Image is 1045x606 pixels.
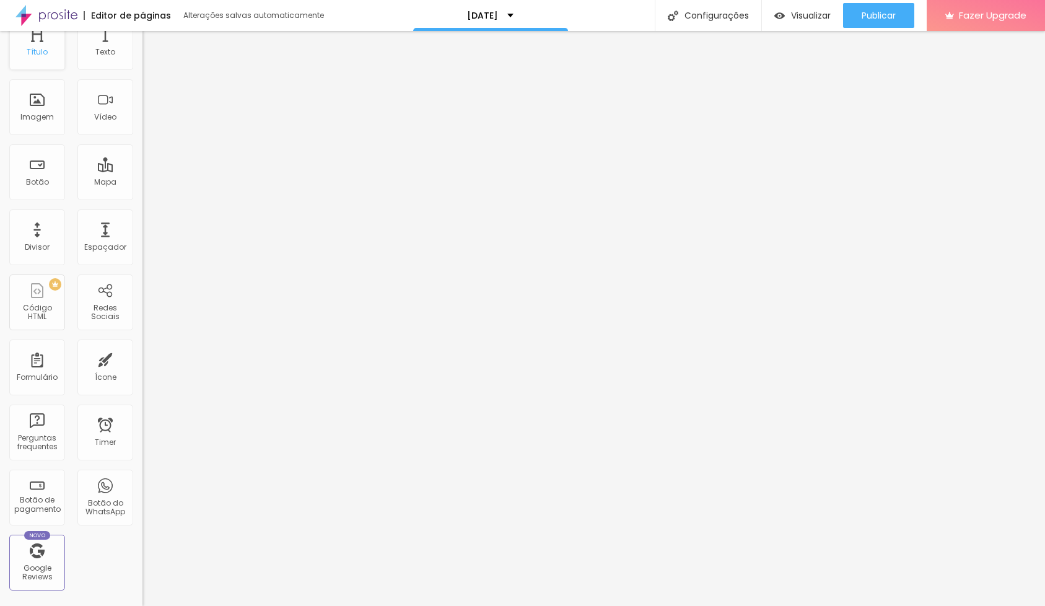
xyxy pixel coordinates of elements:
div: Google Reviews [12,564,61,582]
div: Imagem [20,113,54,121]
div: Novo [24,531,51,540]
img: view-1.svg [774,11,785,21]
span: Fazer Upgrade [959,10,1026,20]
div: Ícone [95,373,116,382]
div: Espaçador [84,243,126,252]
div: Redes Sociais [81,304,129,322]
span: Publicar [862,11,896,20]
div: Botão do WhatsApp [81,499,129,517]
div: Código HTML [12,304,61,322]
iframe: Editor [142,31,1045,606]
div: Título [27,48,48,56]
p: [DATE] [467,11,498,20]
div: Editor de páginas [84,11,171,20]
div: Divisor [25,243,50,252]
img: Icone [668,11,678,21]
div: Timer [95,438,116,447]
button: Publicar [843,3,914,28]
div: Mapa [94,178,116,187]
button: Visualizar [762,3,843,28]
div: Alterações salvas automaticamente [183,12,326,19]
div: Vídeo [94,113,116,121]
div: Botão de pagamento [12,496,61,514]
div: Botão [26,178,49,187]
div: Texto [95,48,115,56]
div: Perguntas frequentes [12,434,61,452]
div: Formulário [17,373,58,382]
span: Visualizar [791,11,831,20]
